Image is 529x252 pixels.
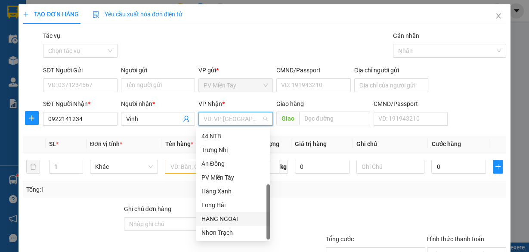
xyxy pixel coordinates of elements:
[74,8,94,17] span: Nhận:
[196,212,270,226] div: HANG NGOAI
[93,11,99,18] img: icon
[198,65,273,75] div: VP gửi
[7,50,68,71] div: 0908368312 Bieu
[196,171,270,184] div: PV Miền Tây
[201,200,265,210] div: Long Hải
[93,11,183,18] span: Yêu cầu xuất hóa đơn điện tử
[295,140,327,147] span: Giá trị hàng
[431,140,461,147] span: Cước hàng
[165,140,193,147] span: Tên hàng
[196,184,270,198] div: Hàng Xanh
[201,131,265,141] div: 44 NTB
[7,38,68,50] div: 0909339958
[196,226,270,240] div: Nhơn Trạch
[196,143,270,157] div: Trưng Nhị
[43,99,118,109] div: SĐT Người Nhận
[353,136,428,152] th: Ghi chú
[201,228,265,237] div: Nhơn Trạch
[356,160,425,174] input: Ghi Chú
[49,140,56,147] span: SL
[196,157,270,171] div: An Đông
[201,187,265,196] div: Hàng Xanh
[74,7,148,28] div: HANG NGOAI
[26,160,40,174] button: delete
[74,55,86,64] span: DĐ:
[121,99,195,109] div: Người nhận
[493,160,503,174] button: plus
[276,100,304,107] span: Giao hàng
[354,65,429,75] div: Địa chỉ người gửi
[124,205,171,212] label: Ghi chú đơn hàng
[86,50,129,65] span: phu my
[196,198,270,212] div: Long Hải
[26,185,205,194] div: Tổng: 1
[25,111,39,125] button: plus
[198,100,222,107] span: VP Nhận
[201,145,265,155] div: Trưng Nhị
[299,112,370,125] input: Dọc đường
[495,12,502,19] span: close
[43,65,118,75] div: SĐT Người Gửi
[23,11,29,17] span: plus
[74,28,148,38] div: thang
[295,160,350,174] input: 0
[204,79,268,92] span: PV Miền Tây
[493,163,502,170] span: plus
[354,78,429,92] input: Địa chỉ của người gửi
[23,11,79,18] span: TẠO ĐƠN HÀNG
[374,99,448,109] div: CMND/Passport
[90,140,122,147] span: Đơn vị tính
[7,28,68,38] div: tx Loc LH
[276,65,351,75] div: CMND/Passport
[74,38,148,50] div: 0768295589
[7,7,68,28] div: PV Miền Tây
[427,236,484,243] label: Hình thức thanh toán
[43,32,60,39] label: Tác vụ
[25,115,38,121] span: plus
[121,65,195,75] div: Người gửi
[201,214,265,224] div: HANG NGOAI
[196,129,270,143] div: 44 NTB
[95,160,153,173] span: Khác
[486,4,510,28] button: Close
[201,159,265,168] div: An Đông
[7,8,21,17] span: Gửi:
[201,173,265,182] div: PV Miền Tây
[124,217,223,231] input: Ghi chú đơn hàng
[276,112,299,125] span: Giao
[393,32,419,39] label: Gán nhãn
[326,236,354,243] span: Tổng cước
[165,160,233,174] input: VD: Bàn, Ghế
[279,160,288,174] span: kg
[183,115,190,122] span: user-add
